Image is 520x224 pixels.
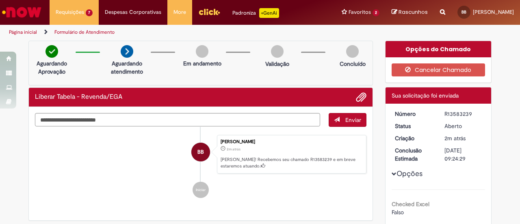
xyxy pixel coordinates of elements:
[107,59,147,76] p: Aguardando atendimento
[173,8,186,16] span: More
[444,135,466,142] span: 2m atrás
[259,8,279,18] p: +GenAi
[373,9,379,16] span: 2
[221,157,362,169] p: [PERSON_NAME]! Recebemos seu chamado R13583239 e em breve estaremos atuando.
[183,59,221,67] p: Em andamento
[221,139,362,144] div: [PERSON_NAME]
[346,45,359,58] img: img-circle-grey.png
[56,8,84,16] span: Requisições
[265,60,289,68] p: Validação
[345,116,361,124] span: Enviar
[6,25,340,40] ul: Trilhas de página
[227,147,240,152] time: 30/09/2025 17:24:25
[340,60,366,68] p: Concluído
[232,8,279,18] div: Padroniza
[392,9,428,16] a: Rascunhos
[35,135,366,174] li: Bianca Pereira Dos Santos Barbosa
[191,143,210,161] div: Bianca Pereira Dos Santos Barbosa
[389,134,439,142] dt: Criação
[392,200,429,208] b: Checked Excel
[121,45,133,58] img: arrow-next.png
[444,134,482,142] div: 30/09/2025 17:24:25
[329,113,366,127] button: Enviar
[386,41,492,57] div: Opções do Chamado
[1,4,43,20] img: ServiceNow
[32,59,71,76] p: Aguardando Aprovação
[356,92,366,102] button: Adicionar anexos
[198,6,220,18] img: click_logo_yellow_360x200.png
[444,146,482,163] div: [DATE] 09:24:29
[271,45,284,58] img: img-circle-grey.png
[54,29,115,35] a: Formulário de Atendimento
[399,8,428,16] span: Rascunhos
[196,45,208,58] img: img-circle-grey.png
[35,127,366,207] ul: Histórico de tíquete
[105,8,161,16] span: Despesas Corporativas
[392,209,404,216] span: Falso
[392,63,485,76] button: Cancelar Chamado
[197,142,204,162] span: BB
[389,122,439,130] dt: Status
[349,8,371,16] span: Favoritos
[444,110,482,118] div: R13583239
[35,113,320,126] textarea: Digite sua mensagem aqui...
[461,9,466,15] span: BB
[473,9,514,15] span: [PERSON_NAME]
[389,146,439,163] dt: Conclusão Estimada
[35,94,122,101] h2: Liberar Tabela - Revenda/EGA Histórico de tíquete
[86,9,93,16] span: 7
[227,147,240,152] span: 2m atrás
[9,29,37,35] a: Página inicial
[444,122,482,130] div: Aberto
[392,92,459,99] span: Sua solicitação foi enviada
[389,110,439,118] dt: Número
[444,135,466,142] time: 30/09/2025 17:24:25
[45,45,58,58] img: check-circle-green.png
